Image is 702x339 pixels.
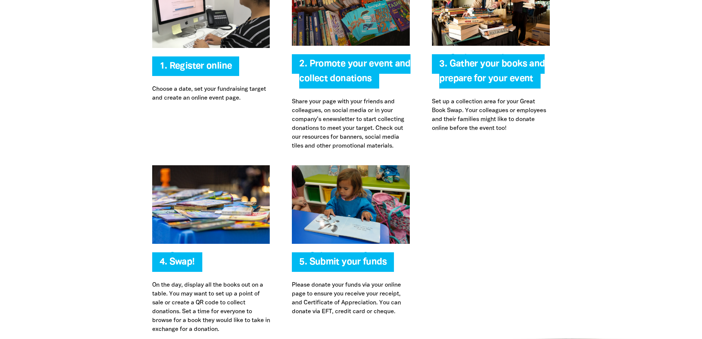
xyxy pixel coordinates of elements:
img: Submit your funds [292,165,410,244]
span: 5. Submit your funds [299,258,387,272]
span: 3. Gather your books and prepare for your event [439,60,545,89]
p: Set up a collection area for your Great Book Swap. Your colleagues or employees and their familie... [432,97,550,133]
p: Please donate your funds via your online page to ensure you receive your receipt, and Certificate... [292,281,410,316]
span: 2. Promote your event and collect donations [299,60,410,89]
p: Share your page with your friends and colleagues, on social media or in your company’s enewslette... [292,97,410,151]
span: 4. Swap! [160,258,195,272]
p: On the day, display all the books out on a table. You may want to set up a point of sale or creat... [152,281,270,334]
p: Choose a date, set your fundraising target and create an online event page. [152,85,270,103]
a: 1. Register online [160,62,232,70]
img: Swap! [152,165,270,244]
